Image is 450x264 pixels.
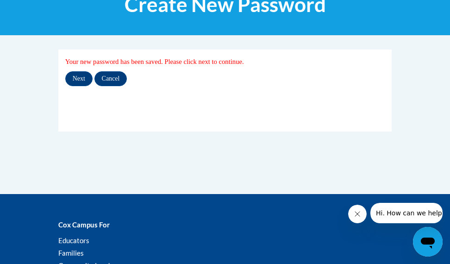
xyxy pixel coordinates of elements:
input: Cancel [94,71,127,86]
a: Families [58,249,84,257]
iframe: Button to launch messaging window [413,227,443,257]
span: Your new password has been saved. Please click next to continue. [65,58,244,65]
iframe: Message from company [370,203,443,223]
span: Hi. How can we help? [6,6,75,14]
b: Cox Campus For [58,220,110,229]
input: Next [65,71,93,86]
a: Educators [58,236,89,245]
iframe: Close message [348,205,367,223]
